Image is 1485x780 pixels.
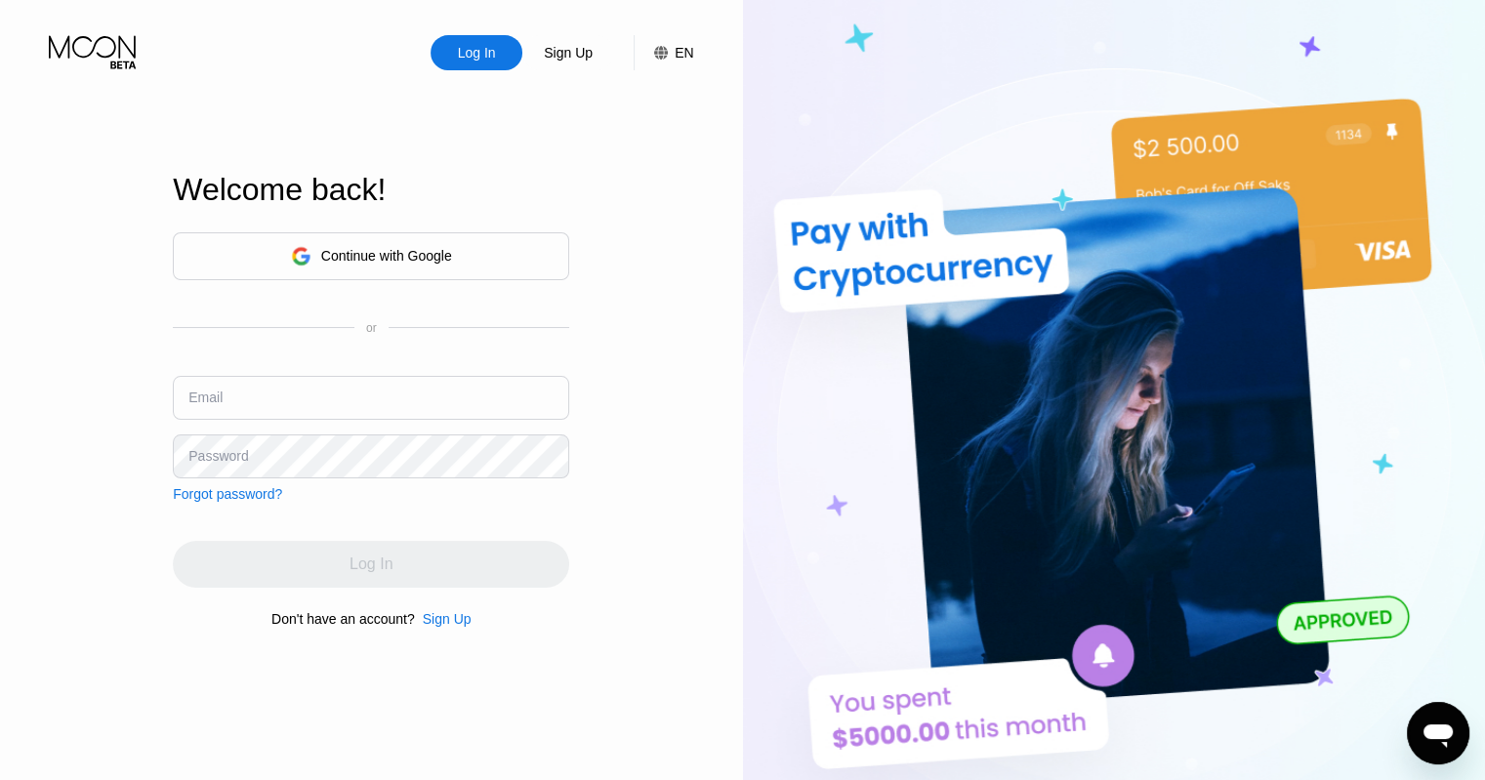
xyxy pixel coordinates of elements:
div: Log In [456,43,498,62]
iframe: Botón para iniciar la ventana de mensajería [1407,702,1469,764]
div: Sign Up [415,611,472,627]
div: Password [188,448,248,464]
div: Email [188,390,223,405]
div: Don't have an account? [271,611,415,627]
div: Continue with Google [321,248,452,264]
div: Log In [431,35,522,70]
div: EN [634,35,693,70]
div: Continue with Google [173,232,569,280]
div: Forgot password? [173,486,282,502]
div: Sign Up [423,611,472,627]
div: Sign Up [522,35,614,70]
div: EN [675,45,693,61]
div: Sign Up [542,43,595,62]
div: or [366,321,377,335]
div: Welcome back! [173,172,569,208]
